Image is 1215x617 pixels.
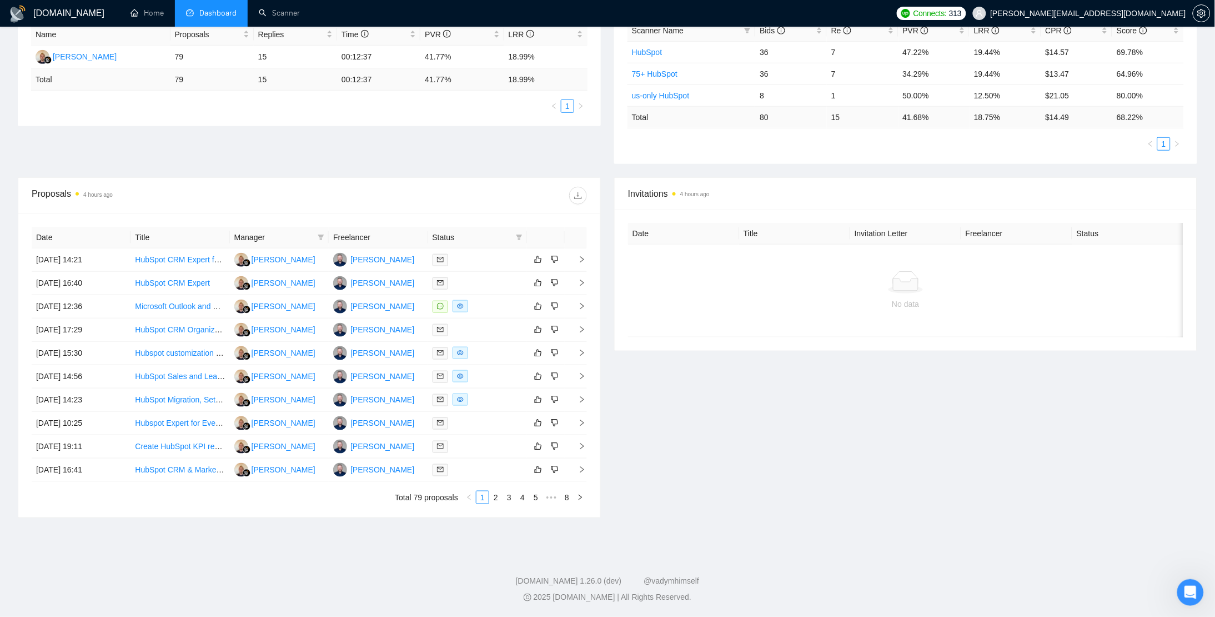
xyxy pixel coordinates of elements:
[243,446,250,454] img: gigradar-bm.png
[742,22,753,39] span: filter
[569,396,586,404] span: right
[333,301,414,310] a: MD[PERSON_NAME]
[333,370,347,384] img: MD
[252,300,315,312] div: [PERSON_NAME]
[569,279,586,287] span: right
[135,302,284,311] a: Microsoft Outlook and Hubspot Sync/Clean
[561,491,573,504] a: 8
[531,276,545,290] button: like
[531,300,545,313] button: like
[350,300,414,312] div: [PERSON_NAME]
[254,46,337,69] td: 15
[1112,41,1184,63] td: 69.78%
[898,84,970,106] td: 50.00%
[903,26,929,35] span: PVR
[333,371,414,380] a: MD[PERSON_NAME]
[534,419,542,427] span: like
[135,419,345,427] a: Hubspot Expert for Event Sequence and RSVP Management
[503,491,515,504] a: 3
[548,276,561,290] button: dislike
[1174,141,1181,147] span: right
[543,491,560,504] span: •••
[548,440,561,453] button: dislike
[1193,4,1211,22] button: setting
[234,346,248,360] img: AS
[170,24,254,46] th: Proposals
[234,441,315,450] a: AS[PERSON_NAME]
[333,416,347,430] img: MD
[1158,138,1170,150] a: 1
[548,99,561,113] li: Previous Page
[234,325,315,334] a: AS[PERSON_NAME]
[199,8,237,18] span: Dashboard
[135,325,285,334] a: HubSpot CRM Organization Expert Needed
[1041,41,1113,63] td: $14.57
[1041,63,1113,84] td: $13.47
[551,395,559,404] span: dislike
[632,91,690,100] a: us-only HubSpot
[574,491,587,504] li: Next Page
[437,420,444,426] span: mail
[898,106,970,128] td: 41.68 %
[1147,141,1154,147] span: left
[333,418,414,427] a: MD[PERSON_NAME]
[534,349,542,357] span: like
[234,255,315,263] a: AS[PERSON_NAME]
[531,393,545,406] button: like
[333,395,414,404] a: MD[PERSON_NAME]
[569,302,586,310] span: right
[252,277,315,289] div: [PERSON_NAME]
[234,371,315,380] a: AS[PERSON_NAME]
[32,435,130,459] td: [DATE] 19:11
[531,463,545,476] button: like
[529,491,543,504] li: 5
[234,418,315,427] a: AS[PERSON_NAME]
[457,396,464,403] span: eye
[574,99,588,113] button: right
[315,229,327,246] span: filter
[259,8,300,18] a: searchScanner
[243,422,250,430] img: gigradar-bm.png
[569,419,586,427] span: right
[569,187,587,205] button: download
[680,191,710,197] time: 4 hours ago
[252,324,315,336] div: [PERSON_NAME]
[44,56,52,64] img: gigradar-bm.png
[551,103,558,110] span: left
[1144,137,1157,151] li: Previous Page
[901,9,910,18] img: upwork-logo.png
[976,9,983,17] span: user
[913,7,947,19] span: Connects:
[551,372,559,381] span: dislike
[243,376,250,384] img: gigradar-bm.png
[534,302,542,311] span: like
[130,227,229,248] th: Title
[551,442,559,451] span: dislike
[457,350,464,356] span: eye
[755,106,827,128] td: 80
[252,417,315,429] div: [PERSON_NAME]
[1171,137,1184,151] li: Next Page
[36,50,49,64] img: AS
[561,99,574,113] li: 1
[333,300,347,314] img: MD
[234,323,248,337] img: AS
[827,84,898,106] td: 1
[850,223,961,245] th: Invitation Letter
[130,389,229,412] td: HubSpot Migration, Setup & Training Expert Needed (Certified)
[342,30,368,39] span: Time
[1112,106,1184,128] td: 68.22 %
[1112,84,1184,106] td: 80.00%
[1144,137,1157,151] button: left
[333,440,347,454] img: MD
[243,399,250,407] img: gigradar-bm.png
[578,103,584,110] span: right
[170,69,254,91] td: 79
[333,465,414,474] a: MD[PERSON_NAME]
[827,63,898,84] td: 7
[970,63,1041,84] td: 19.44%
[36,52,117,61] a: AS[PERSON_NAME]
[644,577,699,586] a: @vadymhimself
[437,303,444,310] span: message
[760,26,785,35] span: Bids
